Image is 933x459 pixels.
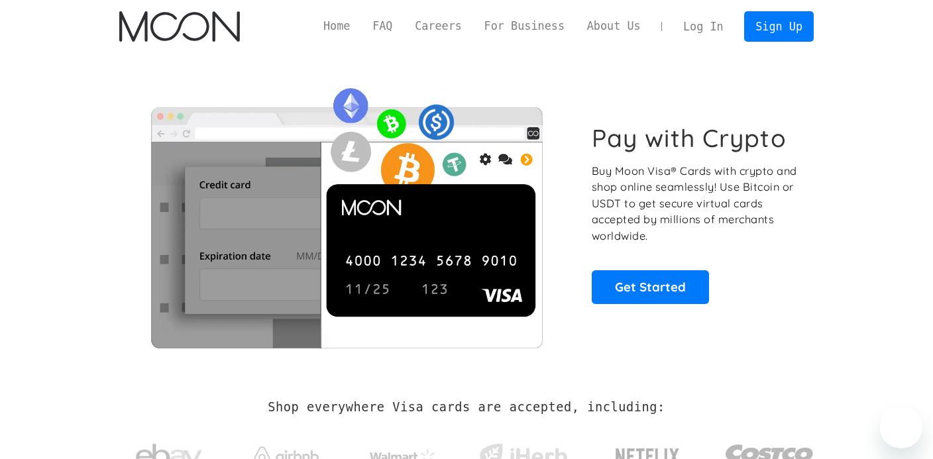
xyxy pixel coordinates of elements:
a: Get Started [592,270,709,303]
a: FAQ [361,18,404,34]
a: home [119,11,239,42]
a: Home [312,18,361,34]
img: Moon Cards let you spend your crypto anywhere Visa is accepted. [119,79,573,348]
p: Buy Moon Visa® Cards with crypto and shop online seamlessly! Use Bitcoin or USDT to get secure vi... [592,163,799,244]
a: For Business [473,18,576,34]
a: About Us [576,18,652,34]
a: Log In [672,12,734,41]
h2: Shop everywhere Visa cards are accepted, including: [268,400,665,415]
a: Careers [404,18,472,34]
h1: Pay with Crypto [592,123,787,153]
img: Moon Logo [119,11,239,42]
a: Sign Up [744,11,813,41]
iframe: Button to launch messaging window [880,406,922,448]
